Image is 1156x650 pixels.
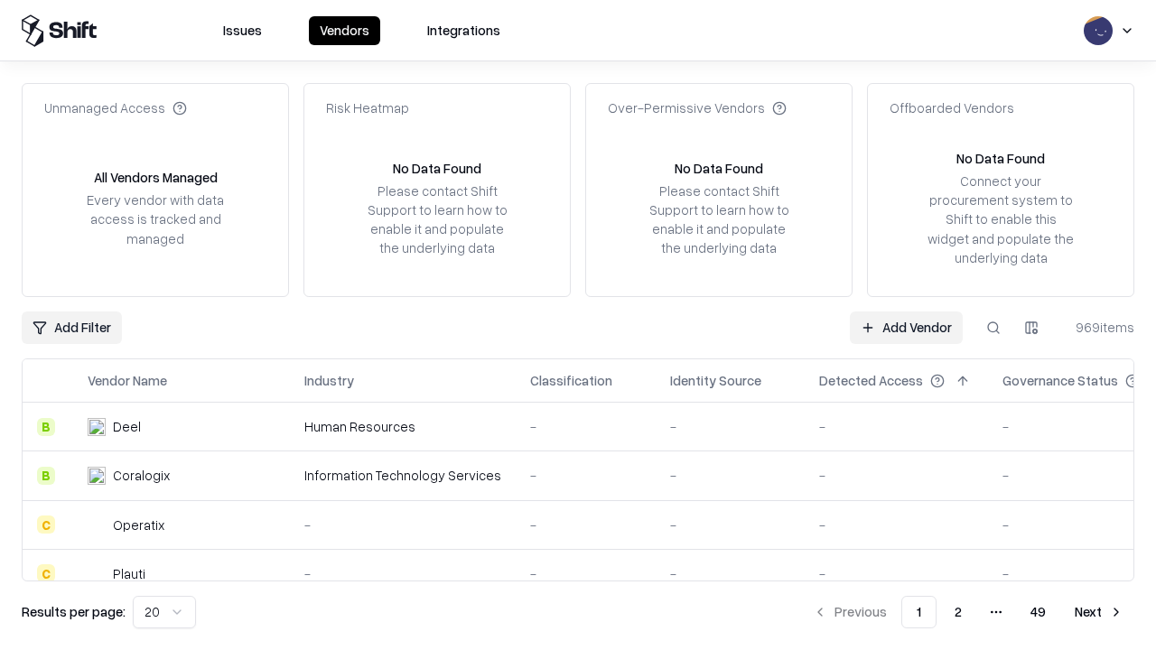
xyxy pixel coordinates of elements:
div: All Vendors Managed [94,168,218,187]
p: Results per page: [22,602,126,621]
div: Classification [530,371,612,390]
div: - [670,564,790,583]
nav: pagination [802,596,1134,628]
div: No Data Found [393,159,481,178]
img: Plauti [88,564,106,582]
div: - [530,515,641,534]
div: Risk Heatmap [326,98,409,117]
div: - [670,515,790,534]
div: B [37,418,55,436]
div: Offboarded Vendors [890,98,1014,117]
a: Add Vendor [850,311,963,344]
div: - [819,515,974,534]
button: 49 [1016,596,1060,628]
div: B [37,467,55,485]
button: 2 [940,596,976,628]
div: Coralogix [113,466,170,485]
div: - [819,466,974,485]
img: Operatix [88,515,106,534]
div: - [304,564,501,583]
div: - [530,417,641,436]
div: 969 items [1062,318,1134,337]
div: - [304,515,501,534]
div: Vendor Name [88,371,167,390]
img: Deel [88,418,106,436]
div: - [530,466,641,485]
button: Vendors [309,16,380,45]
div: Industry [304,371,354,390]
div: No Data Found [956,149,1045,168]
div: Deel [113,417,141,436]
div: Identity Source [670,371,761,390]
div: Plauti [113,564,145,583]
div: Please contact Shift Support to learn how to enable it and populate the underlying data [644,181,794,258]
div: Human Resources [304,417,501,436]
div: Please contact Shift Support to learn how to enable it and populate the underlying data [362,181,512,258]
div: C [37,515,55,534]
div: Information Technology Services [304,466,501,485]
button: Issues [212,16,273,45]
button: Integrations [416,16,511,45]
button: Add Filter [22,311,122,344]
div: Governance Status [1002,371,1118,390]
div: - [819,417,974,436]
div: Over-Permissive Vendors [608,98,787,117]
div: - [670,417,790,436]
button: Next [1064,596,1134,628]
div: Every vendor with data access is tracked and managed [80,190,230,247]
div: Connect your procurement system to Shift to enable this widget and populate the underlying data [926,172,1076,267]
div: C [37,564,55,582]
div: - [670,466,790,485]
img: Coralogix [88,467,106,485]
div: Detected Access [819,371,923,390]
button: 1 [901,596,937,628]
div: No Data Found [675,159,763,178]
div: - [530,564,641,583]
div: Operatix [113,515,164,534]
div: - [819,564,974,583]
div: Unmanaged Access [44,98,187,117]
